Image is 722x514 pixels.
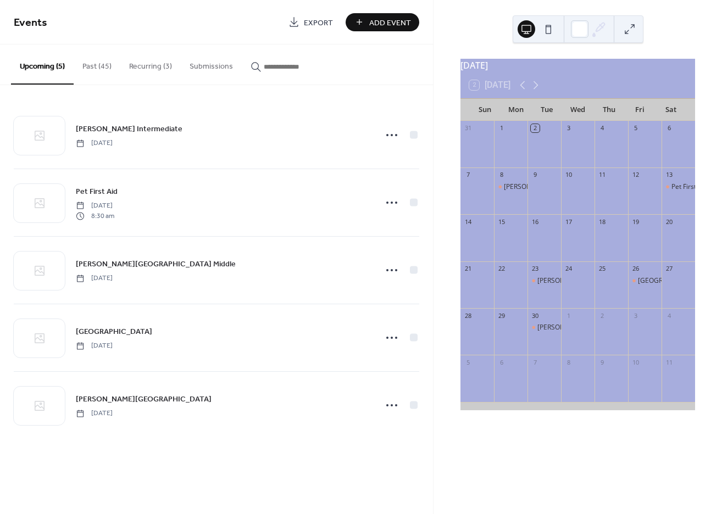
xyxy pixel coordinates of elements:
[76,186,118,198] span: Pet First Aid
[628,276,662,286] div: Cleveland Academy
[497,358,506,366] div: 6
[631,311,640,320] div: 3
[527,323,561,332] div: Jesse S. Bobo Elementary
[181,44,242,83] button: Submissions
[76,201,114,211] span: [DATE]
[564,124,573,132] div: 3
[665,124,673,132] div: 6
[464,265,472,273] div: 21
[563,99,593,121] div: Wed
[598,124,606,132] div: 4
[564,358,573,366] div: 8
[531,265,539,273] div: 23
[564,217,573,226] div: 17
[598,171,606,179] div: 11
[76,341,113,351] span: [DATE]
[593,99,624,121] div: Thu
[631,265,640,273] div: 26
[76,124,182,135] span: [PERSON_NAME] Intermediate
[631,124,640,132] div: 5
[598,311,606,320] div: 2
[501,99,531,121] div: Mon
[76,394,212,405] span: [PERSON_NAME][GEOGRAPHIC_DATA]
[631,217,640,226] div: 19
[76,326,152,338] span: [GEOGRAPHIC_DATA]
[537,276,678,286] div: [PERSON_NAME][GEOGRAPHIC_DATA] Middle
[527,276,561,286] div: Florence Chapel Middle
[369,17,411,29] span: Add Event
[504,182,597,192] div: [PERSON_NAME] Intermediate
[531,124,539,132] div: 2
[346,13,419,31] button: Add Event
[662,182,695,192] div: Pet First Aid
[665,358,673,366] div: 11
[464,217,472,226] div: 14
[531,99,562,121] div: Tue
[631,171,640,179] div: 12
[464,358,472,366] div: 5
[304,17,333,29] span: Export
[76,409,113,418] span: [DATE]
[598,265,606,273] div: 25
[76,138,113,148] span: [DATE]
[497,311,506,320] div: 29
[665,171,673,179] div: 13
[469,99,500,121] div: Sun
[464,171,472,179] div: 7
[497,217,506,226] div: 15
[280,13,341,31] a: Export
[564,265,573,273] div: 24
[76,185,118,198] a: Pet First Aid
[464,311,472,320] div: 28
[11,44,74,85] button: Upcoming (5)
[14,12,47,33] span: Events
[76,258,236,270] a: [PERSON_NAME][GEOGRAPHIC_DATA] Middle
[76,393,212,405] a: [PERSON_NAME][GEOGRAPHIC_DATA]
[531,358,539,366] div: 7
[497,265,506,273] div: 22
[624,99,655,121] div: Fri
[120,44,181,83] button: Recurring (3)
[76,273,113,283] span: [DATE]
[656,99,686,121] div: Sat
[76,259,236,270] span: [PERSON_NAME][GEOGRAPHIC_DATA] Middle
[497,171,506,179] div: 8
[537,323,656,332] div: [PERSON_NAME][GEOGRAPHIC_DATA]
[76,325,152,338] a: [GEOGRAPHIC_DATA]
[564,171,573,179] div: 10
[665,265,673,273] div: 27
[598,217,606,226] div: 18
[497,124,506,132] div: 1
[665,217,673,226] div: 20
[665,311,673,320] div: 4
[638,276,704,286] div: [GEOGRAPHIC_DATA]
[76,122,182,135] a: [PERSON_NAME] Intermediate
[531,311,539,320] div: 30
[531,217,539,226] div: 16
[460,59,695,72] div: [DATE]
[494,182,527,192] div: Inman Intermediate
[564,311,573,320] div: 1
[598,358,606,366] div: 9
[74,44,120,83] button: Past (45)
[531,171,539,179] div: 9
[464,124,472,132] div: 31
[631,358,640,366] div: 10
[671,182,708,192] div: Pet First Aid
[76,211,114,221] span: 8:30 am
